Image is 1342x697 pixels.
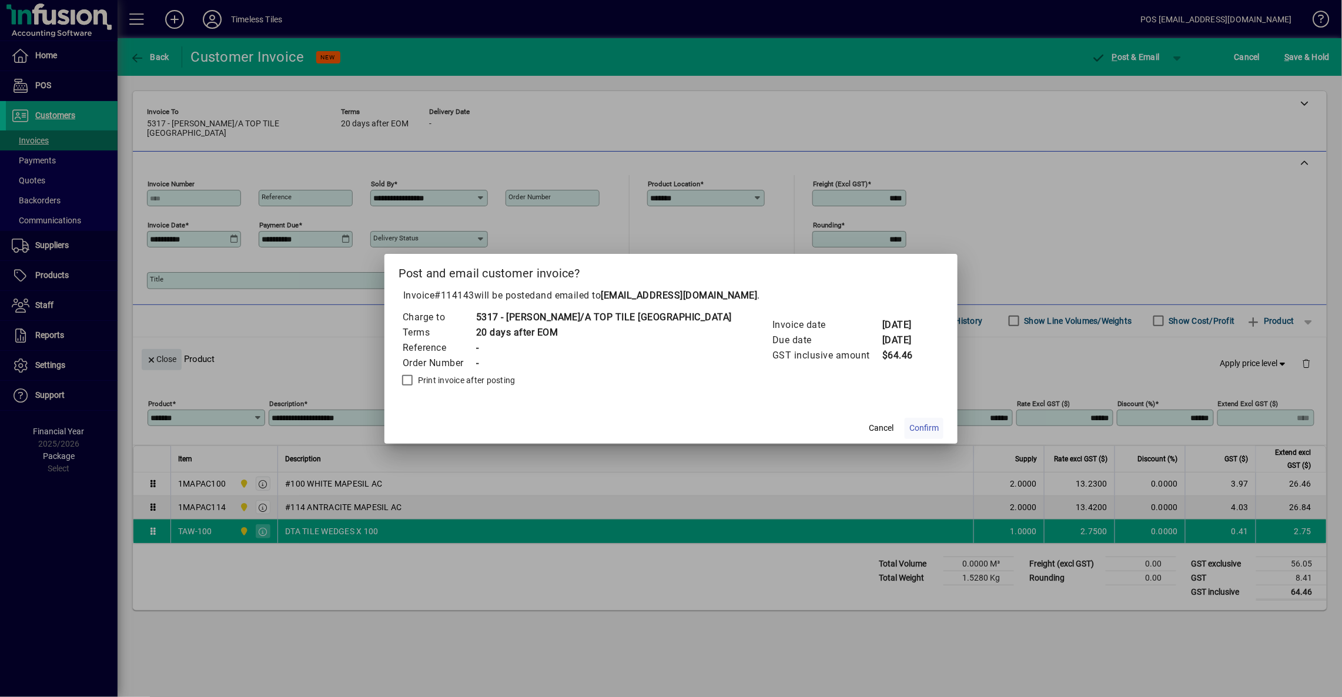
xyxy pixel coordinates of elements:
[772,348,882,363] td: GST inclusive amount
[869,422,893,434] span: Cancel
[909,422,939,434] span: Confirm
[772,333,882,348] td: Due date
[772,317,882,333] td: Invoice date
[882,317,929,333] td: [DATE]
[402,310,476,325] td: Charge to
[434,290,474,301] span: #114143
[882,348,929,363] td: $64.46
[476,356,732,371] td: -
[402,325,476,340] td: Terms
[399,289,944,303] p: Invoice will be posted .
[416,374,516,386] label: Print invoice after posting
[862,418,900,439] button: Cancel
[402,340,476,356] td: Reference
[905,418,943,439] button: Confirm
[882,333,929,348] td: [DATE]
[476,310,732,325] td: 5317 - [PERSON_NAME]/A TOP TILE [GEOGRAPHIC_DATA]
[476,325,732,340] td: 20 days after EOM
[384,254,958,288] h2: Post and email customer invoice?
[601,290,758,301] b: [EMAIL_ADDRESS][DOMAIN_NAME]
[536,290,758,301] span: and emailed to
[476,340,732,356] td: -
[402,356,476,371] td: Order Number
